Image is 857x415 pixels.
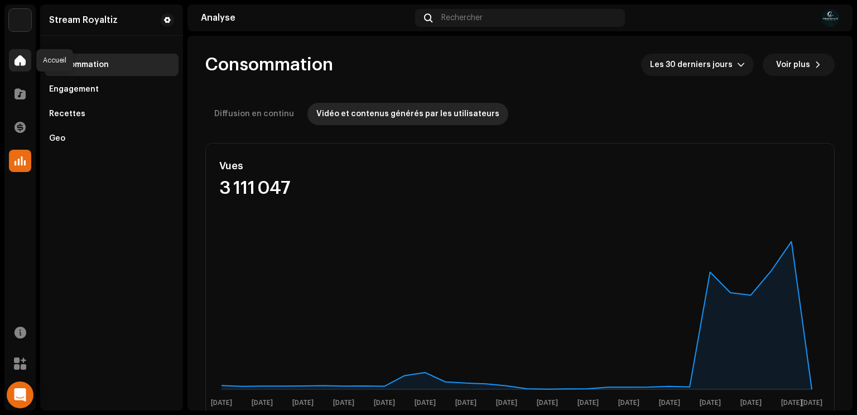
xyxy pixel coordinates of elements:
[737,54,745,76] div: dropdown trigger
[781,399,802,407] text: [DATE]
[537,399,558,407] text: [DATE]
[45,54,179,76] re-m-nav-item: Consommation
[374,399,395,407] text: [DATE]
[219,179,402,197] div: 3 111 047
[821,9,839,27] img: 41c45409-eb1e-4776-8450-920fbf62e88f
[496,399,517,407] text: [DATE]
[700,399,721,407] text: [DATE]
[316,103,499,125] div: Vidéo et contenus générés par les utilisateurs
[45,78,179,101] re-m-nav-item: Engagement
[45,127,179,150] re-m-nav-item: Geo
[455,399,476,407] text: [DATE]
[45,103,179,125] re-m-nav-item: Recettes
[776,54,810,76] span: Voir plus
[292,399,314,407] text: [DATE]
[333,399,354,407] text: [DATE]
[49,60,109,69] div: Consommation
[201,13,411,22] div: Analyse
[801,399,822,407] text: [DATE]
[214,103,294,125] div: Diffusion en continu
[650,54,737,76] span: Les 30 derniers jours
[49,85,99,94] div: Engagement
[618,399,639,407] text: [DATE]
[49,16,118,25] div: Stream Royaltiz
[9,9,31,31] img: 08840394-dc3e-4720-a77a-6adfc2e10f9d
[205,54,333,76] span: Consommation
[763,54,835,76] button: Voir plus
[441,13,483,22] span: Rechercher
[577,399,599,407] text: [DATE]
[211,399,232,407] text: [DATE]
[219,157,402,175] div: Vues
[252,399,273,407] text: [DATE]
[659,399,680,407] text: [DATE]
[49,134,65,143] div: Geo
[740,399,762,407] text: [DATE]
[415,399,436,407] text: [DATE]
[49,109,85,118] div: Recettes
[7,381,33,408] div: Open Intercom Messenger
